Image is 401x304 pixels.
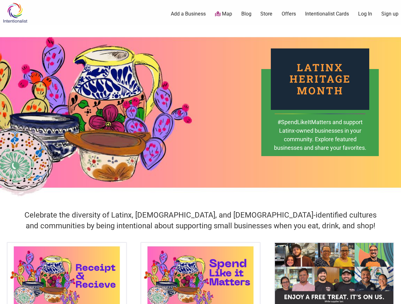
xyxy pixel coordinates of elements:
[358,10,372,17] a: Log In
[271,48,369,110] div: Latinx Heritage Month
[381,10,398,17] a: Sign up
[241,10,251,17] a: Blog
[282,10,296,17] a: Offers
[20,210,381,231] h4: Celebrate the diversity of Latinx, [DEMOGRAPHIC_DATA], and [DEMOGRAPHIC_DATA]-identified cultures...
[171,10,206,17] a: Add a Business
[215,10,232,18] a: Map
[273,118,367,161] div: #SpendLikeItMatters and support Latinx-owned businesses in your community. Explore featured busin...
[305,10,349,17] a: Intentionalist Cards
[260,10,272,17] a: Store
